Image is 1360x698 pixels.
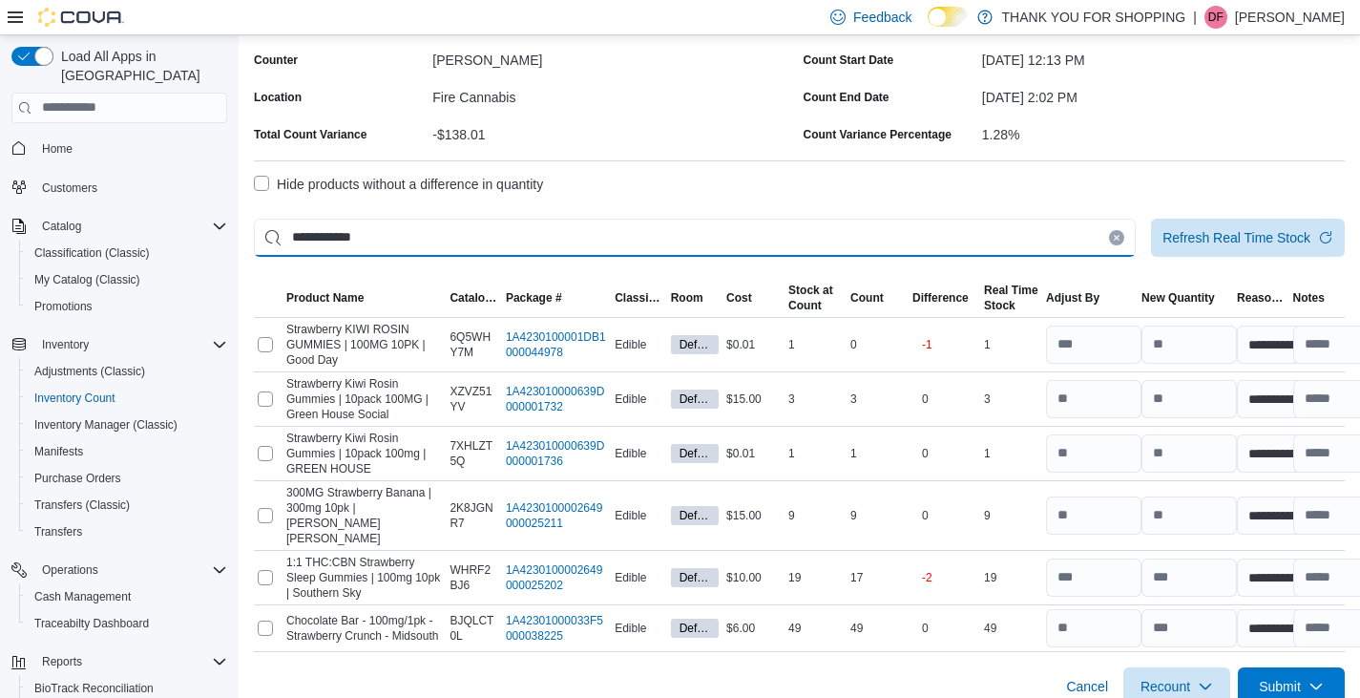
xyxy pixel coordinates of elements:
[282,286,446,309] button: Product Name
[506,500,607,531] a: 1A4230100002649000025211
[432,119,795,142] div: -$138.01
[19,465,235,492] button: Purchase Orders
[850,290,884,306] span: Count
[912,290,969,306] span: Difference
[611,333,666,356] div: Edible
[680,445,710,462] span: Default
[980,566,1042,589] div: 19
[980,442,1042,465] div: 1
[982,119,1345,142] div: 1.28%
[27,440,91,463] a: Manifests
[506,329,607,360] a: 1A4230100001DB1000044978
[722,333,785,356] div: $0.01
[788,298,833,313] div: Count
[804,90,889,105] label: Count End Date
[922,337,932,352] p: -1
[27,612,227,635] span: Traceabilty Dashboard
[984,283,1037,298] div: Real Time
[254,173,543,196] label: Hide products without a difference in quantity
[27,585,227,608] span: Cash Management
[785,388,847,411] div: 3
[27,440,227,463] span: Manifests
[4,135,235,162] button: Home
[611,504,666,527] div: Edible
[286,322,442,368] span: Strawberry KIWI ROSIN GUMMIES | 100MG 10PK | Good Day
[27,268,148,291] a: My Catalog (Classic)
[27,387,227,410] span: Inventory Count
[450,562,497,593] span: WHRF2BJ6
[34,497,130,513] span: Transfers (Classic)
[785,333,847,356] div: 1
[4,174,235,201] button: Customers
[726,290,752,306] span: Cost
[1141,290,1215,306] span: New Quantity
[980,504,1042,527] div: 9
[432,82,795,105] div: Fire Cannabis
[671,444,719,463] span: Default
[722,566,785,589] div: $10.00
[611,442,666,465] div: Edible
[34,444,83,459] span: Manifests
[450,290,497,306] span: Catalog SKU
[671,506,719,525] span: Default
[984,298,1037,313] div: Stock
[722,617,785,640] div: $6.00
[982,45,1345,68] div: [DATE] 12:13 PM
[19,492,235,518] button: Transfers (Classic)
[34,589,131,604] span: Cash Management
[847,388,909,411] div: 3
[722,442,785,465] div: $0.01
[506,613,607,644] a: 1A42301000033F5000038225
[671,619,719,638] span: Default
[42,337,89,352] span: Inventory
[286,613,442,644] span: Chocolate Bar - 100mg/1pk - Strawberry Crunch - Midsouth
[432,45,795,68] div: [PERSON_NAME]
[286,555,442,601] span: 1:1 THC:CBN Strawberry Sleep Gummies | 100mg 10pk | Southern Sky
[34,471,121,486] span: Purchase Orders
[19,518,235,545] button: Transfers
[804,127,952,142] div: Count Variance Percentage
[1109,230,1124,245] button: Clear input
[34,333,227,356] span: Inventory
[922,446,929,461] p: 0
[254,127,366,142] div: Total Count Variance
[1046,290,1099,306] span: Adjust By
[1193,6,1197,29] p: |
[34,177,105,200] a: Customers
[722,286,785,309] button: Cost
[42,562,98,578] span: Operations
[450,500,497,531] span: 2K8JGNR7
[34,559,227,582] span: Operations
[4,648,235,675] button: Reports
[611,286,666,309] button: Classification
[4,557,235,583] button: Operations
[27,360,227,383] span: Adjustments (Classic)
[980,388,1042,411] div: 3
[27,520,227,543] span: Transfers
[1002,6,1186,29] p: THANK YOU FOR SHOPPING
[788,283,833,313] span: Stock at Count
[847,566,909,589] div: 17
[450,329,497,360] span: 6Q5WHY7M
[27,612,157,635] a: Traceabilty Dashboard
[980,333,1042,356] div: 1
[34,616,149,631] span: Traceabilty Dashboard
[1140,677,1190,696] span: Recount
[27,494,227,517] span: Transfers (Classic)
[506,384,607,414] a: 1A423010000639D000001732
[671,568,719,587] span: Default
[785,617,847,640] div: 49
[19,385,235,412] button: Inventory Count
[1162,228,1310,247] span: Refresh Real Time Stock
[27,295,100,318] a: Promotions
[722,388,785,411] div: $15.00
[1259,677,1301,696] span: Submit
[19,412,235,438] button: Inventory Manager (Classic)
[27,467,129,490] a: Purchase Orders
[19,610,235,637] button: Traceabilty Dashboard
[1204,6,1227,29] div: David Fowler
[853,8,911,27] span: Feedback
[4,213,235,240] button: Catalog
[506,438,607,469] a: 1A423010000639D000001736
[450,438,497,469] span: 7XHLZT5Q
